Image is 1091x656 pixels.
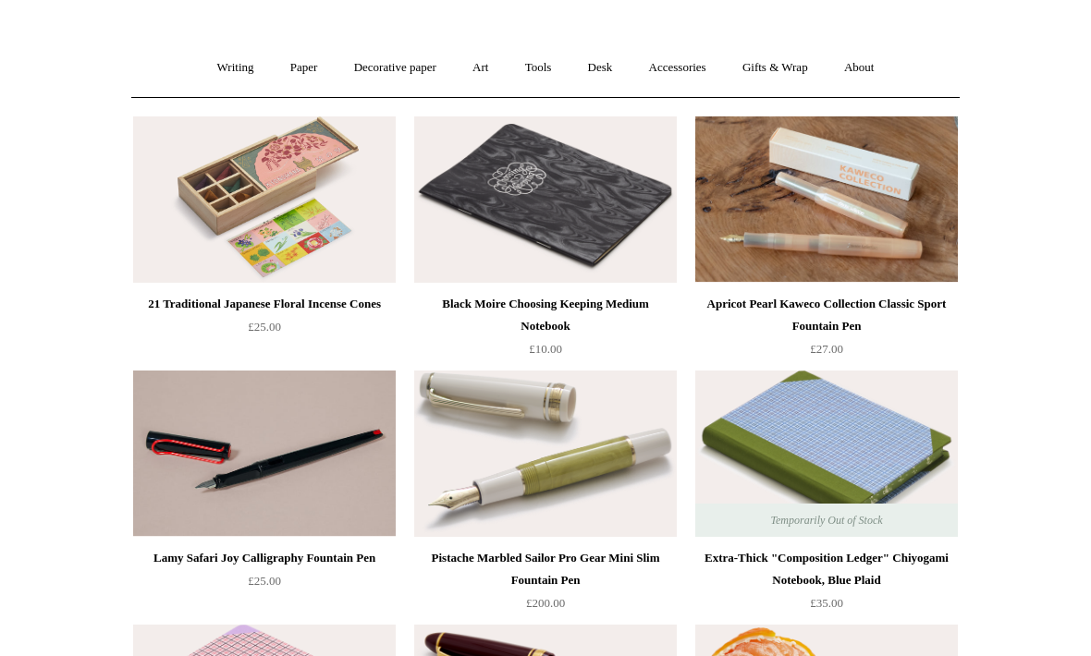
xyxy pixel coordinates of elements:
[695,371,958,537] img: Extra-Thick "Composition Ledger" Chiyogami Notebook, Blue Plaid
[414,547,677,623] a: Pistache Marbled Sailor Pro Gear Mini Slim Fountain Pen £200.00
[695,116,958,283] a: Apricot Pearl Kaweco Collection Classic Sport Fountain Pen Apricot Pearl Kaweco Collection Classi...
[695,547,958,623] a: Extra-Thick "Composition Ledger" Chiyogami Notebook, Blue Plaid £35.00
[248,574,281,588] span: £25.00
[133,547,396,623] a: Lamy Safari Joy Calligraphy Fountain Pen £25.00
[695,293,958,369] a: Apricot Pearl Kaweco Collection Classic Sport Fountain Pen £27.00
[632,43,723,92] a: Accessories
[695,371,958,537] a: Extra-Thick "Composition Ledger" Chiyogami Notebook, Blue Plaid Extra-Thick "Composition Ledger" ...
[456,43,505,92] a: Art
[274,43,335,92] a: Paper
[827,43,891,92] a: About
[133,293,396,369] a: 21 Traditional Japanese Floral Incense Cones £25.00
[414,293,677,369] a: Black Moire Choosing Keeping Medium Notebook £10.00
[700,547,953,591] div: Extra-Thick "Composition Ledger" Chiyogami Notebook, Blue Plaid
[133,371,396,537] a: Lamy Safari Joy Calligraphy Fountain Pen Lamy Safari Joy Calligraphy Fountain Pen
[133,116,396,283] img: 21 Traditional Japanese Floral Incense Cones
[419,293,672,337] div: Black Moire Choosing Keeping Medium Notebook
[414,371,677,537] img: Pistache Marbled Sailor Pro Gear Mini Slim Fountain Pen
[414,116,677,283] a: Black Moire Choosing Keeping Medium Notebook Black Moire Choosing Keeping Medium Notebook
[419,547,672,591] div: Pistache Marbled Sailor Pro Gear Mini Slim Fountain Pen
[752,504,901,537] span: Temporarily Out of Stock
[414,371,677,537] a: Pistache Marbled Sailor Pro Gear Mini Slim Fountain Pen Pistache Marbled Sailor Pro Gear Mini Sli...
[201,43,271,92] a: Writing
[700,293,953,337] div: Apricot Pearl Kaweco Collection Classic Sport Fountain Pen
[509,43,569,92] a: Tools
[133,116,396,283] a: 21 Traditional Japanese Floral Incense Cones 21 Traditional Japanese Floral Incense Cones
[138,547,391,569] div: Lamy Safari Joy Calligraphy Fountain Pen
[571,43,630,92] a: Desk
[337,43,453,92] a: Decorative paper
[248,320,281,334] span: £25.00
[726,43,825,92] a: Gifts & Wrap
[414,116,677,283] img: Black Moire Choosing Keeping Medium Notebook
[810,342,843,356] span: £27.00
[810,596,843,610] span: £35.00
[138,293,391,315] div: 21 Traditional Japanese Floral Incense Cones
[133,371,396,537] img: Lamy Safari Joy Calligraphy Fountain Pen
[529,342,562,356] span: £10.00
[526,596,565,610] span: £200.00
[695,116,958,283] img: Apricot Pearl Kaweco Collection Classic Sport Fountain Pen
